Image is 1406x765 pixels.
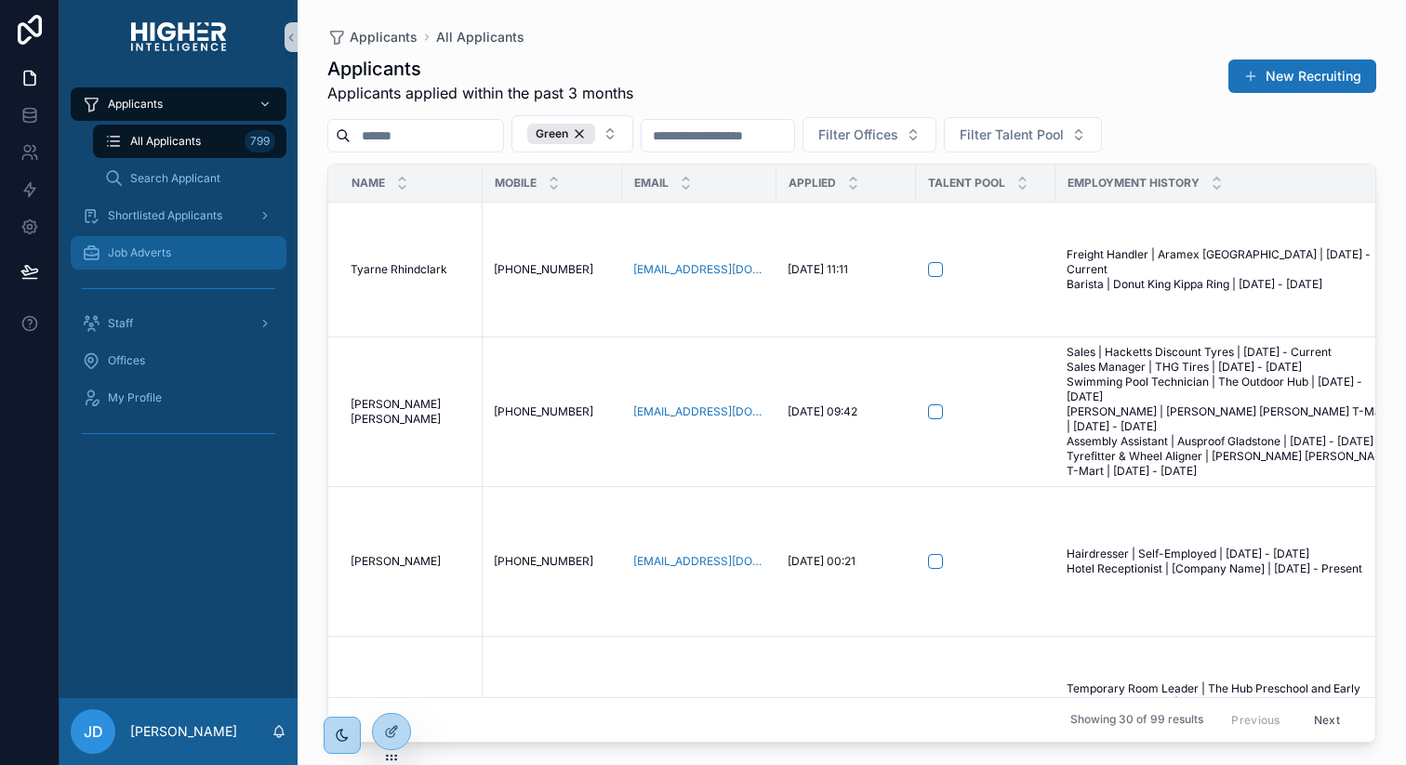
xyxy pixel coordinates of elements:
[351,554,441,569] span: [PERSON_NAME]
[1067,681,1395,741] a: Temporary Room Leader | The Hub Preschool and Early Education Academy | [DATE] - [DATE] Casual Re...
[494,554,611,569] a: [PHONE_NUMBER]
[351,176,385,191] span: Name
[788,554,856,569] span: [DATE] 00:21
[71,199,286,232] a: Shortlisted Applicants
[108,208,222,223] span: Shortlisted Applicants
[351,262,471,277] a: Tyarne Rhindclark
[788,404,857,419] span: [DATE] 09:42
[71,307,286,340] a: Staff
[351,554,471,569] a: [PERSON_NAME]
[511,115,633,152] button: Select Button
[944,117,1102,152] button: Select Button
[494,262,593,277] span: [PHONE_NUMBER]
[93,125,286,158] a: All Applicants799
[131,22,226,52] img: App logo
[130,722,237,741] p: [PERSON_NAME]
[327,82,633,104] span: Applicants applied within the past 3 months
[494,404,593,419] span: [PHONE_NUMBER]
[1068,176,1200,191] span: Employment History
[245,130,275,152] div: 799
[1070,713,1203,728] span: Showing 30 of 99 results
[495,176,537,191] span: Mobile
[108,245,171,260] span: Job Adverts
[71,236,286,270] a: Job Adverts
[633,262,765,277] a: [EMAIL_ADDRESS][DOMAIN_NAME]
[1067,547,1395,576] a: Hairdresser | Self-Employed | [DATE] - [DATE] Hotel Receptionist | [Company Name] | [DATE] - Present
[527,124,595,144] div: Green
[788,554,905,569] a: [DATE] 00:21
[494,404,611,419] a: [PHONE_NUMBER]
[350,28,418,46] span: Applicants
[818,125,898,144] span: Filter Offices
[634,176,669,191] span: Email
[327,28,418,46] a: Applicants
[71,344,286,377] a: Offices
[84,720,103,743] span: JD
[351,262,447,277] span: Tyarne Rhindclark
[130,171,220,186] span: Search Applicant
[436,28,524,46] a: All Applicants
[351,397,471,427] a: [PERSON_NAME] [PERSON_NAME]
[108,97,163,112] span: Applicants
[494,262,611,277] a: [PHONE_NUMBER]
[93,162,286,195] a: Search Applicant
[130,134,201,149] span: All Applicants
[789,176,836,191] span: Applied
[108,390,162,405] span: My Profile
[1067,247,1395,292] a: Freight Handler | Aramex [GEOGRAPHIC_DATA] | [DATE] - Current Barista | Donut King Kippa Ring | [...
[327,56,633,82] h1: Applicants
[960,125,1064,144] span: Filter Talent Pool
[788,262,905,277] a: [DATE] 11:11
[928,176,1005,191] span: Talent Pool
[788,404,905,419] a: [DATE] 09:42
[633,404,765,419] a: [EMAIL_ADDRESS][DOMAIN_NAME]
[60,74,298,472] div: scrollable content
[1301,706,1353,734] button: Next
[71,87,286,121] a: Applicants
[1228,59,1376,93] button: New Recruiting
[108,316,133,331] span: Staff
[633,554,765,569] a: [EMAIL_ADDRESS][DOMAIN_NAME]
[802,117,936,152] button: Select Button
[788,262,848,277] span: [DATE] 11:11
[1067,345,1395,479] a: Sales | Hacketts Discount Tyres | [DATE] - Current Sales Manager | THG Tires | [DATE] - [DATE] Sw...
[108,353,145,368] span: Offices
[71,381,286,415] a: My Profile
[527,124,595,144] button: Unselect GREEN
[494,554,593,569] span: [PHONE_NUMBER]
